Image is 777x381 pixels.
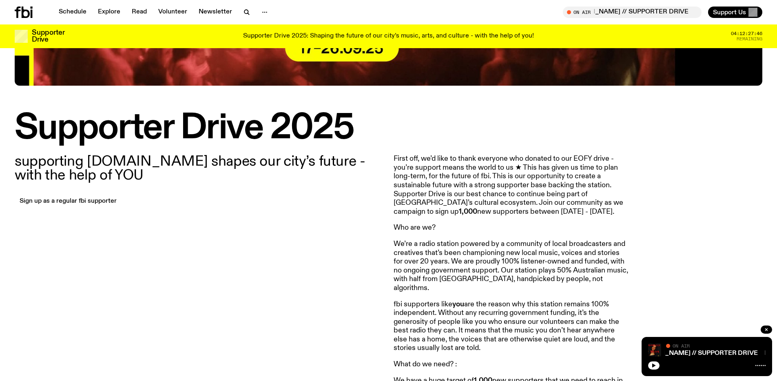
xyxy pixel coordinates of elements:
[593,350,758,357] a: Mornings with [PERSON_NAME] // SUPPORTER DRIVE
[15,155,384,182] p: supporting [DOMAIN_NAME] shapes our city’s future - with the help of YOU
[673,343,690,348] span: On Air
[394,224,629,233] p: Who are we?
[194,7,237,18] a: Newsletter
[713,9,746,16] span: Support Us
[243,33,534,40] p: Supporter Drive 2025: Shaping the future of our city’s music, arts, and culture - with the help o...
[737,37,762,41] span: Remaining
[127,7,152,18] a: Read
[54,7,91,18] a: Schedule
[394,300,629,353] p: fbi supporters like are the reason why this station remains 100% independent. Without any recurri...
[15,196,122,207] a: Sign up as a regular fbi supporter
[563,7,702,18] button: On AirMornings with [PERSON_NAME] // SUPPORTER DRIVEMornings with [PERSON_NAME] // SUPPORTER DRIVE
[394,240,629,293] p: We’re a radio station powered by a community of local broadcasters and creatives that’s been cham...
[459,208,477,215] strong: 1,000
[394,155,629,216] p: First off, we’d like to thank everyone who donated to our EOFY drive - you’re support means the w...
[32,29,64,43] h3: Supporter Drive
[153,7,192,18] a: Volunteer
[452,301,464,308] strong: you
[394,360,629,369] p: What do we need? :
[708,7,762,18] button: Support Us
[93,7,125,18] a: Explore
[15,112,762,145] h1: Supporter Drive 2025
[731,31,762,36] span: 04:12:27:46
